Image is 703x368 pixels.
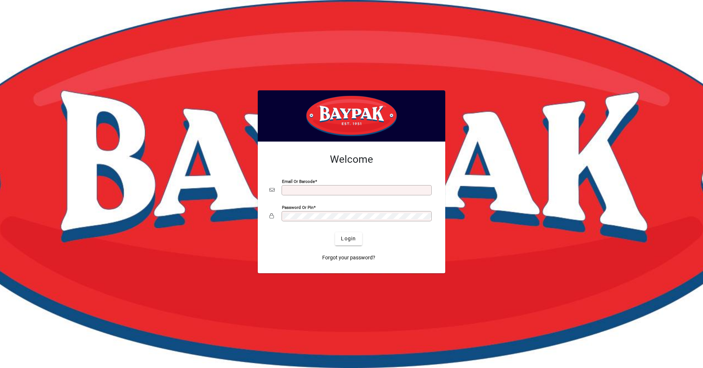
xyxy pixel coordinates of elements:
[341,235,356,243] span: Login
[335,232,362,245] button: Login
[322,254,375,262] span: Forgot your password?
[282,179,315,184] mat-label: Email or Barcode
[282,204,313,210] mat-label: Password or Pin
[319,251,378,264] a: Forgot your password?
[269,153,434,166] h2: Welcome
